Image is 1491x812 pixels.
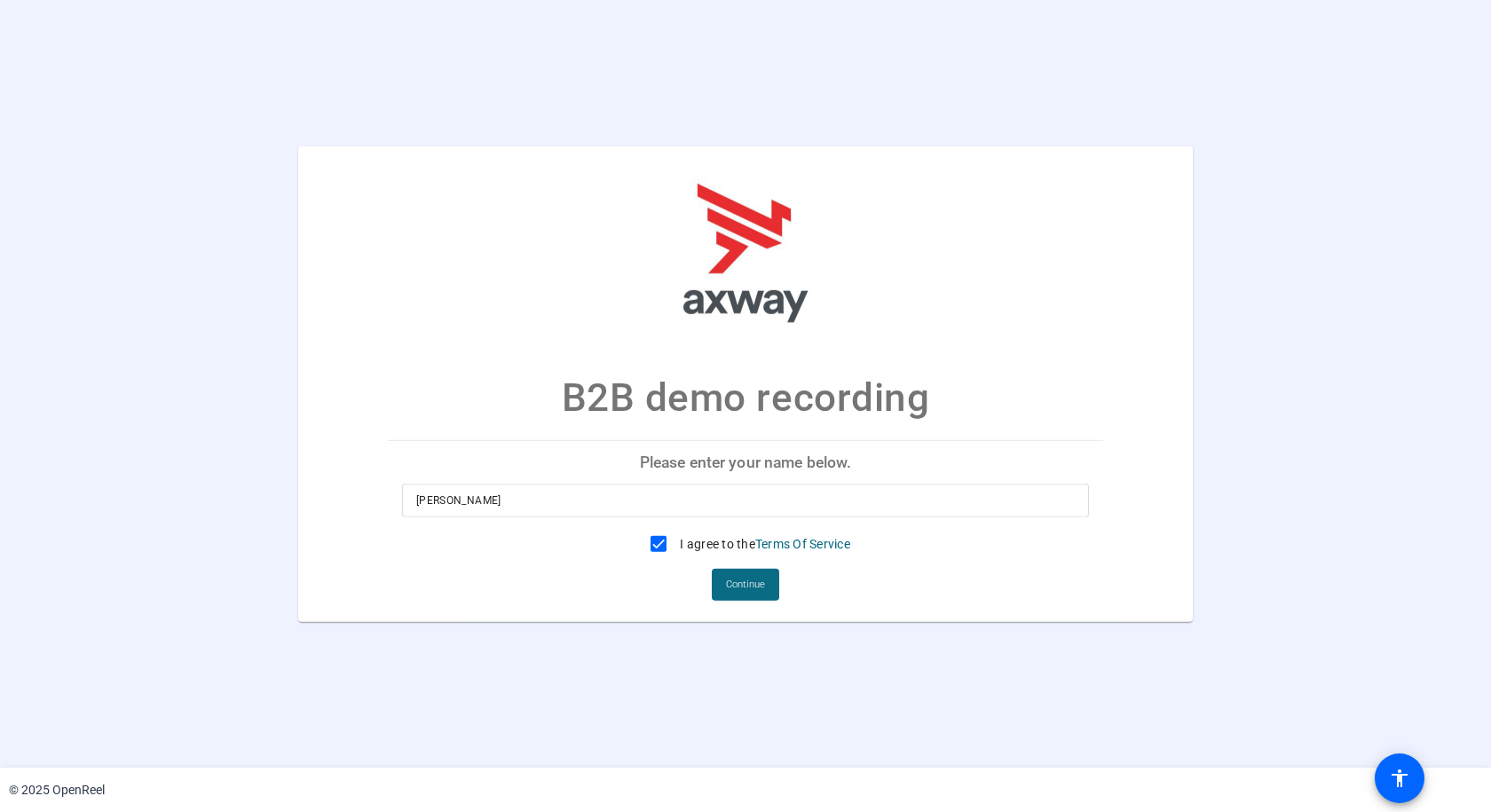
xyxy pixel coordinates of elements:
button: Continue [712,569,779,601]
p: B2B demo recording [562,367,930,426]
mat-icon: accessibility [1389,768,1410,789]
a: Terms Of Service [755,537,850,551]
span: Continue [726,572,765,598]
label: I agree to the [676,535,850,553]
input: Enter your name [416,490,1075,511]
p: Please enter your name below. [388,440,1103,483]
div: © 2025 OpenReel [9,781,105,800]
img: company-logo [657,163,834,341]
